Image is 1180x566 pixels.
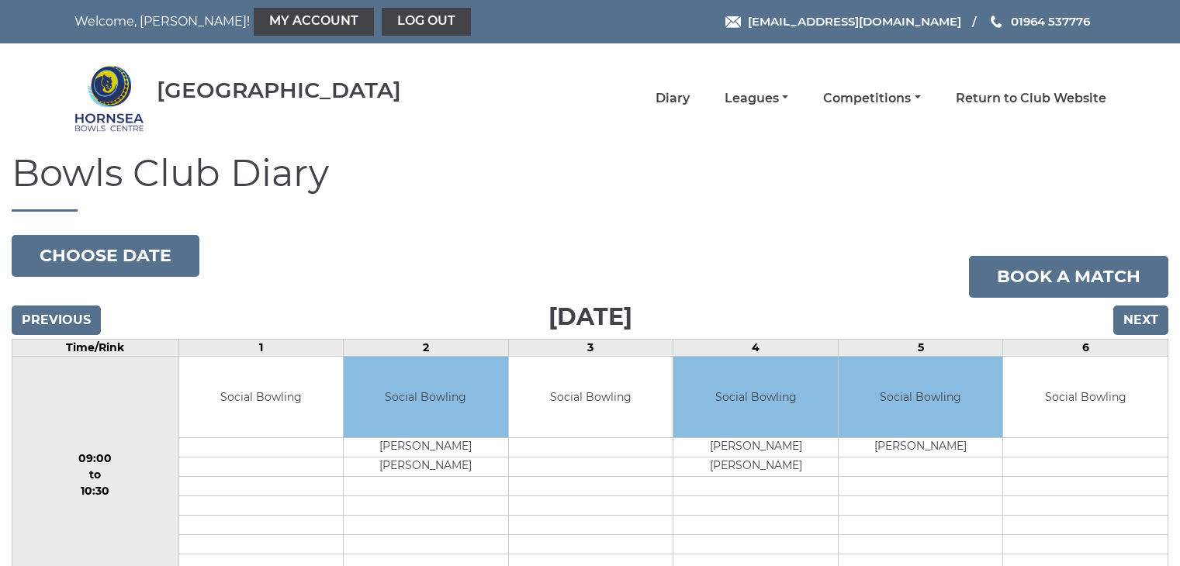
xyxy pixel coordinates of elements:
[839,438,1003,457] td: [PERSON_NAME]
[12,153,1168,212] h1: Bowls Club Diary
[673,438,838,457] td: [PERSON_NAME]
[1011,14,1090,29] span: 01964 537776
[656,90,690,107] a: Diary
[956,90,1106,107] a: Return to Club Website
[344,357,508,438] td: Social Bowling
[838,339,1003,356] td: 5
[12,305,101,335] input: Previous
[344,457,508,477] td: [PERSON_NAME]
[254,8,374,36] a: My Account
[673,457,838,477] td: [PERSON_NAME]
[178,339,344,356] td: 1
[748,14,961,29] span: [EMAIL_ADDRESS][DOMAIN_NAME]
[839,357,1003,438] td: Social Bowling
[969,256,1168,298] a: Book a match
[344,438,508,457] td: [PERSON_NAME]
[725,12,961,30] a: Email [EMAIL_ADDRESS][DOMAIN_NAME]
[12,339,179,356] td: Time/Rink
[988,12,1090,30] a: Phone us 01964 537776
[1003,339,1168,356] td: 6
[725,16,741,28] img: Email
[382,8,471,36] a: Log out
[508,339,673,356] td: 3
[74,8,491,36] nav: Welcome, [PERSON_NAME]!
[157,78,401,102] div: [GEOGRAPHIC_DATA]
[1003,357,1168,438] td: Social Bowling
[179,357,344,438] td: Social Bowling
[673,339,839,356] td: 4
[991,16,1002,28] img: Phone us
[725,90,788,107] a: Leagues
[74,64,144,133] img: Hornsea Bowls Centre
[509,357,673,438] td: Social Bowling
[823,90,920,107] a: Competitions
[344,339,509,356] td: 2
[12,235,199,277] button: Choose date
[1113,305,1168,335] input: Next
[673,357,838,438] td: Social Bowling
